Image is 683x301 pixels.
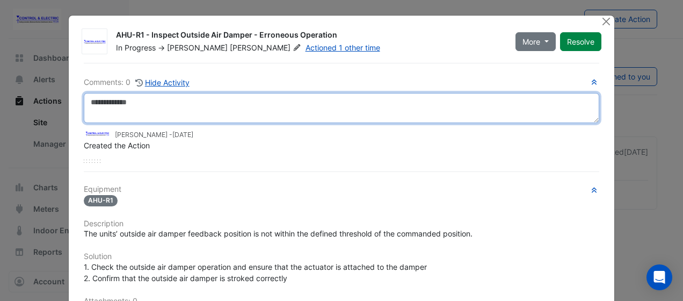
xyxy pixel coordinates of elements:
[167,43,228,52] span: [PERSON_NAME]
[601,16,612,27] button: Close
[115,130,193,140] small: [PERSON_NAME] -
[84,195,118,206] span: AHU-R1
[84,262,427,283] span: 1. Check the outside air damper operation and ensure that the actuator is attached to the damper ...
[84,141,150,150] span: Created the Action
[515,32,556,51] button: More
[84,219,599,228] h6: Description
[116,30,503,42] div: AHU-R1 - Inspect Outside Air Damper - Erroneous Operation
[560,32,601,51] button: Resolve
[84,229,473,238] span: The units’ outside air damper feedback position is not within the defined threshold of the comman...
[84,76,190,89] div: Comments: 0
[84,252,599,261] h6: Solution
[230,42,303,53] span: [PERSON_NAME]
[135,76,190,89] button: Hide Activity
[306,43,380,52] a: Actioned 1 other time
[82,37,107,47] img: Control & Electric
[172,131,193,139] span: 2025-07-11 07:42:23
[84,185,599,194] h6: Equipment
[646,264,672,290] div: Open Intercom Messenger
[158,43,165,52] span: ->
[84,128,111,140] img: Control & Electric
[116,43,156,52] span: In Progress
[522,36,540,47] span: More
